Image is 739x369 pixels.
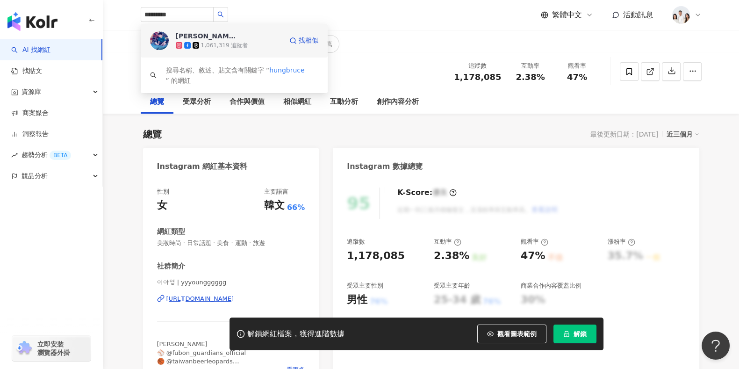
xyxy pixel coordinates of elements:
div: 近三個月 [667,128,699,140]
div: 2.38% [434,249,469,263]
span: 이아영 | yyyoungggggg [157,278,305,287]
span: 66% [287,203,305,213]
div: Instagram 數據總覽 [347,161,423,172]
span: 觀看圖表範例 [497,330,537,338]
div: 相似網紅 [283,96,311,108]
div: [URL][DOMAIN_NAME] [166,295,234,303]
div: 受眾分析 [183,96,211,108]
span: 2.38% [516,72,545,82]
div: 觀看率 [521,238,548,246]
img: 20231221_NR_1399_Small.jpg [672,6,690,24]
span: 資源庫 [22,81,41,102]
span: 美妝時尚 · 日常話題 · 美食 · 運動 · 旅遊 [157,239,305,247]
span: rise [11,152,18,159]
div: [PERSON_NAME] [176,31,237,41]
div: 總覽 [143,128,162,141]
div: 社群簡介 [157,261,185,271]
span: 趨勢分析 [22,145,71,166]
div: 互動分析 [330,96,358,108]
div: Instagram 網紅基本資料 [157,161,248,172]
div: 漲粉率 [608,238,635,246]
div: 男性 [347,293,367,307]
div: 總覽 [150,96,164,108]
div: 最後更新日期：[DATE] [590,130,658,138]
div: 創作內容分析 [377,96,419,108]
div: 觀看率 [560,61,595,71]
div: 合作與價值 [230,96,265,108]
a: 商案媒合 [11,109,49,118]
div: 搜尋名稱、敘述、貼文含有關鍵字 “ ” 的網紅 [166,65,318,86]
span: 1,178,085 [454,72,501,82]
span: 立即安裝 瀏覽器外掛 [37,340,70,357]
span: 競品分析 [22,166,48,187]
div: 受眾主要性別 [347,282,383,290]
div: 1,178,085 [347,249,405,263]
span: 找相似 [299,36,318,45]
a: searchAI 找網紅 [11,45,50,55]
div: 互動率 [434,238,461,246]
img: logo [7,12,57,31]
div: 商業合作內容覆蓋比例 [521,282,581,290]
button: 解鎖 [553,325,596,343]
div: BETA [50,151,71,160]
a: 找相似 [289,31,318,50]
span: 解鎖 [574,330,587,338]
div: 追蹤數 [347,238,365,246]
div: 網紅類型 [157,227,185,237]
div: 互動率 [513,61,548,71]
button: 觀看圖表範例 [477,325,546,343]
div: 主要語言 [264,188,288,196]
span: search [150,72,157,79]
a: chrome extension立即安裝 瀏覽器外掛 [12,336,91,361]
span: search [217,11,224,18]
div: 47% [521,249,545,263]
a: [URL][DOMAIN_NAME] [157,295,305,303]
img: chrome extension [15,341,33,356]
span: 活動訊息 [623,10,653,19]
div: 韓文 [264,198,285,213]
span: lock [563,331,570,337]
div: 受眾主要年齡 [434,282,470,290]
a: 找貼文 [11,66,42,76]
div: K-Score : [397,188,457,198]
span: 47% [567,72,587,82]
a: 洞察報告 [11,130,49,139]
div: 追蹤數 [454,61,501,71]
span: 繁體中文 [552,10,582,20]
div: 性別 [157,188,169,196]
div: 1,061,319 追蹤者 [201,42,248,50]
div: 解鎖網紅檔案，獲得進階數據 [247,329,344,339]
img: KOL Avatar [150,31,169,50]
span: hungbruce [269,66,304,74]
div: 女 [157,198,167,213]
